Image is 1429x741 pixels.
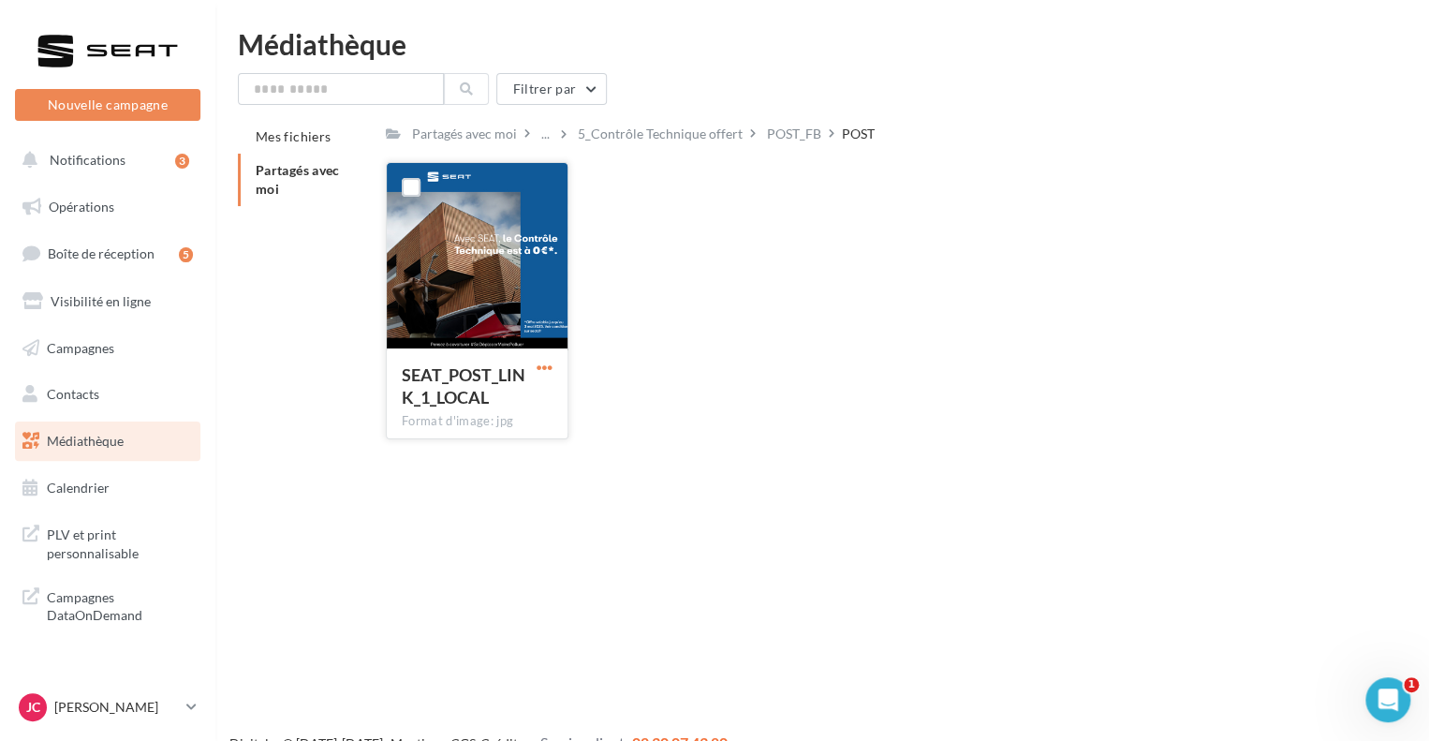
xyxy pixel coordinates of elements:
[47,522,193,562] span: PLV et print personnalisable
[51,293,151,309] span: Visibilité en ligne
[47,585,193,625] span: Campagnes DataOnDemand
[54,698,179,717] p: [PERSON_NAME]
[49,199,114,215] span: Opérations
[402,364,525,408] span: SEAT_POST_LINK_1_LOCAL
[1404,677,1419,692] span: 1
[15,89,200,121] button: Nouvelle campagne
[26,698,40,717] span: JC
[47,339,114,355] span: Campagnes
[47,480,110,496] span: Calendrier
[11,375,204,414] a: Contacts
[238,30,1407,58] div: Médiathèque
[11,187,204,227] a: Opérations
[1365,677,1410,722] iframe: Intercom live chat
[11,329,204,368] a: Campagnes
[11,282,204,321] a: Visibilité en ligne
[11,577,204,632] a: Campagnes DataOnDemand
[50,152,125,168] span: Notifications
[11,141,197,180] button: Notifications 3
[578,125,743,143] div: 5_Contrôle Technique offert
[48,245,155,261] span: Boîte de réception
[842,125,875,143] div: POST
[11,514,204,570] a: PLV et print personnalisable
[538,121,553,147] div: ...
[47,386,99,402] span: Contacts
[412,125,517,143] div: Partagés avec moi
[767,125,821,143] div: POST_FB
[402,413,552,430] div: Format d'image: jpg
[256,128,331,144] span: Mes fichiers
[11,233,204,274] a: Boîte de réception5
[496,73,607,105] button: Filtrer par
[175,154,189,169] div: 3
[47,433,124,449] span: Médiathèque
[256,162,340,197] span: Partagés avec moi
[11,422,204,461] a: Médiathèque
[11,468,204,508] a: Calendrier
[15,689,200,725] a: JC [PERSON_NAME]
[179,247,193,262] div: 5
